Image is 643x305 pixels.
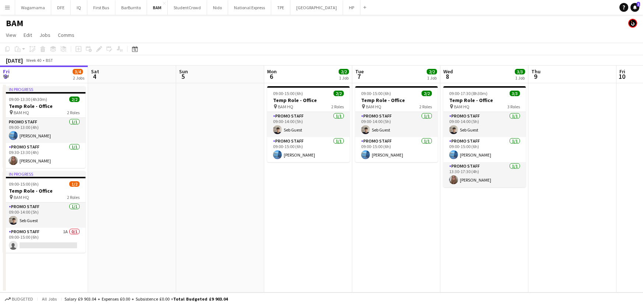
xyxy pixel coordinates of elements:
app-card-role: Promo Staff1/109:00-13:00 (4h)[PERSON_NAME] [3,118,85,143]
span: 09:00-15:00 (6h) [361,91,391,96]
span: Tue [355,68,364,75]
span: BAM HQ [14,194,29,200]
span: Jobs [39,32,50,38]
span: 09:00-17:30 (8h30m) [449,91,488,96]
span: 1/2 [69,181,80,187]
app-card-role: Promo Staff1/109:00-15:00 (6h)[PERSON_NAME] [267,137,350,162]
h3: Temp Role - Office [443,97,526,104]
div: In progress [3,171,85,177]
span: 2/2 [422,91,432,96]
app-card-role: Promo Staff1/109:00-14:00 (5h)Seb Guest [355,112,438,137]
app-card-role: Promo Staff1/109:00-15:00 (6h)[PERSON_NAME] [355,137,438,162]
span: 6 [266,72,277,81]
span: 2 Roles [67,194,80,200]
span: 3 Roles [507,104,520,109]
span: 2/2 [69,97,80,102]
span: BAM HQ [14,110,29,115]
span: Mon [267,68,277,75]
span: 1 [637,2,640,7]
h3: Temp Role - Office [355,97,438,104]
span: 7 [354,72,364,81]
span: Fri [3,68,10,75]
button: IQ [71,0,87,15]
app-card-role: Promo Staff1/109:00-15:00 (6h)[PERSON_NAME] [443,137,526,162]
div: [DATE] [6,57,23,64]
span: Total Budgeted £9 903.04 [173,296,228,302]
span: Wed [443,68,453,75]
span: 2 Roles [331,104,344,109]
div: BST [46,57,53,63]
button: Wagamama [15,0,51,15]
button: Nido [207,0,228,15]
span: 3/3 [515,69,525,74]
span: Sun [179,68,188,75]
span: 9 [530,72,541,81]
button: [GEOGRAPHIC_DATA] [290,0,343,15]
span: 10 [618,72,625,81]
app-job-card: In progress09:00-13:30 (4h30m)2/2Temp Role - Office BAM HQ2 RolesPromo Staff1/109:00-13:00 (4h)[P... [3,86,85,168]
button: BarBurrito [115,0,147,15]
span: 2/2 [333,91,344,96]
span: Edit [24,32,32,38]
app-job-card: In progress09:00-15:00 (6h)1/2Temp Role - Office BAM HQ2 RolesPromo Staff1/109:00-14:00 (5h)Seb G... [3,171,85,253]
app-card-role: Promo Staff1/109:00-14:00 (5h)Seb Guest [3,203,85,228]
span: 2/2 [339,69,349,74]
span: 09:00-15:00 (6h) [273,91,303,96]
span: Fri [619,68,625,75]
span: 2 Roles [419,104,432,109]
app-card-role: Promo Staff1A0/109:00-15:00 (6h) [3,228,85,253]
div: 2 Jobs [73,75,84,81]
h3: Temp Role - Office [267,97,350,104]
app-job-card: 09:00-15:00 (6h)2/2Temp Role - Office BAM HQ2 RolesPromo Staff1/109:00-14:00 (5h)Seb GuestPromo S... [267,86,350,162]
span: Sat [91,68,99,75]
span: Comms [58,32,74,38]
div: In progress [3,86,85,92]
span: Thu [531,68,541,75]
button: StudentCrowd [168,0,207,15]
span: 09:00-15:00 (6h) [9,181,39,187]
span: BAM HQ [454,104,469,109]
app-user-avatar: Tim Bodenham [628,19,637,28]
h3: Temp Role - Office [3,103,85,109]
app-card-role: Promo Staff1/113:30-17:30 (4h)[PERSON_NAME] [443,162,526,187]
button: First Bus [87,0,115,15]
span: 8 [442,72,453,81]
div: 1 Job [339,75,349,81]
a: Comms [55,30,77,40]
button: BAM [147,0,168,15]
div: Salary £9 903.04 + Expenses £0.00 + Subsistence £0.00 = [64,296,228,302]
button: TPE [271,0,290,15]
app-job-card: 09:00-17:30 (8h30m)3/3Temp Role - Office BAM HQ3 RolesPromo Staff1/109:00-14:00 (5h)Seb GuestProm... [443,86,526,187]
app-card-role: Promo Staff1/109:00-14:00 (5h)Seb Guest [267,112,350,137]
a: Edit [21,30,35,40]
span: View [6,32,16,38]
app-job-card: 09:00-15:00 (6h)2/2Temp Role - Office BAM HQ2 RolesPromo Staff1/109:00-14:00 (5h)Seb GuestPromo S... [355,86,438,162]
span: 3/4 [73,69,83,74]
span: 2/2 [427,69,437,74]
app-card-role: Promo Staff1/109:30-13:30 (4h)[PERSON_NAME] [3,143,85,168]
a: 1 [630,3,639,12]
button: Budgeted [4,295,34,303]
span: 09:00-13:30 (4h30m) [9,97,47,102]
span: 3 [2,72,10,81]
a: Jobs [36,30,53,40]
span: Week 40 [24,57,43,63]
h1: BAM [6,18,23,29]
button: DFE [51,0,71,15]
div: 1 Job [427,75,437,81]
span: 2 Roles [67,110,80,115]
span: BAM HQ [366,104,381,109]
h3: Temp Role - Office [3,187,85,194]
span: Budgeted [12,297,33,302]
span: 4 [90,72,99,81]
button: National Express [228,0,271,15]
a: View [3,30,19,40]
app-card-role: Promo Staff1/109:00-14:00 (5h)Seb Guest [443,112,526,137]
span: 3/3 [510,91,520,96]
div: 1 Job [515,75,525,81]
